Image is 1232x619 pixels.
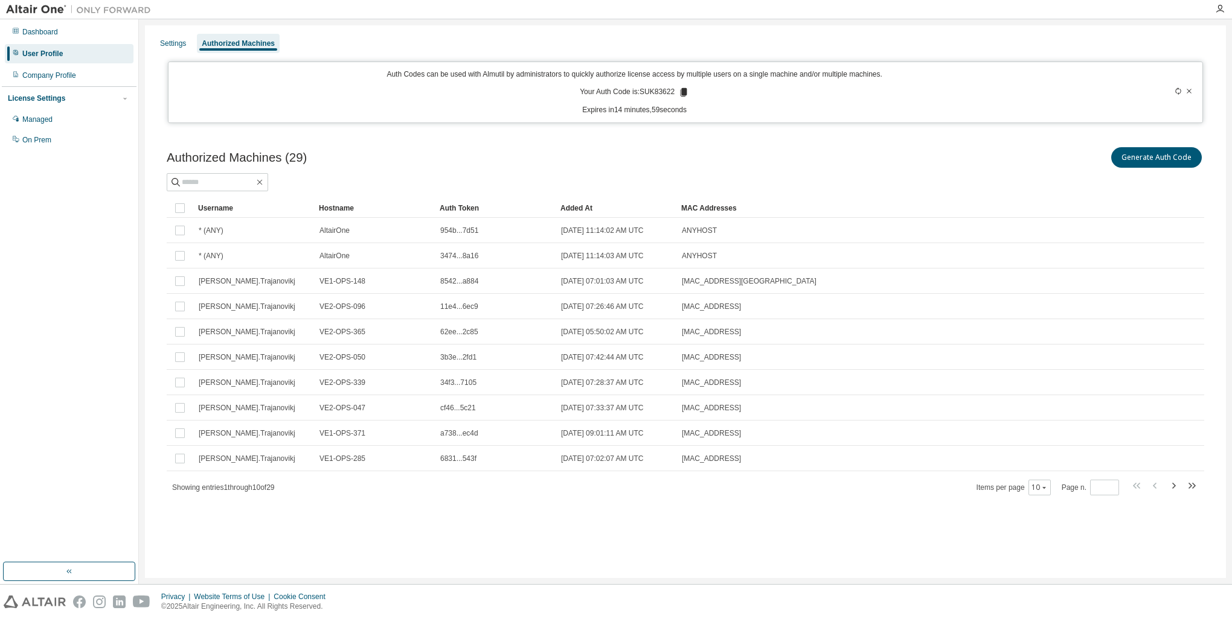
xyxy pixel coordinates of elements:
span: Page n. [1062,480,1119,495]
span: VE1-OPS-371 [319,428,365,438]
span: 3b3e...2fd1 [440,352,476,362]
span: 954b...7d51 [440,226,478,235]
span: 62ee...2c85 [440,327,478,337]
div: Added At [560,198,672,218]
div: Hostname [319,198,430,218]
span: Authorized Machines (29) [167,151,307,165]
span: [MAC_ADDRESS] [682,352,741,362]
p: Expires in 14 minutes, 59 seconds [176,105,1092,115]
span: [PERSON_NAME].Trajanovikj [199,327,295,337]
span: [PERSON_NAME].Trajanovikj [199,454,295,463]
span: 6831...543f [440,454,476,463]
span: VE2-OPS-050 [319,352,365,362]
span: VE1-OPS-148 [319,276,365,286]
span: VE2-OPS-047 [319,403,365,413]
span: [MAC_ADDRESS] [682,428,741,438]
span: AltairOne [319,251,350,261]
p: Auth Codes can be used with Almutil by administrators to quickly authorize license access by mult... [176,69,1092,80]
span: VE2-OPS-339 [319,378,365,387]
img: Altair One [6,4,157,16]
img: facebook.svg [73,595,86,608]
div: MAC Addresses [681,198,1077,218]
div: License Settings [8,94,65,103]
span: [DATE] 07:02:07 AM UTC [561,454,644,463]
span: VE1-OPS-285 [319,454,365,463]
span: [DATE] 09:01:11 AM UTC [561,428,644,438]
div: Settings [160,39,186,48]
span: [DATE] 11:14:02 AM UTC [561,226,644,235]
div: Company Profile [22,71,76,80]
span: [PERSON_NAME].Trajanovikj [199,378,295,387]
span: [MAC_ADDRESS] [682,302,741,311]
div: Managed [22,115,53,124]
span: VE2-OPS-365 [319,327,365,337]
span: 8542...a884 [440,276,478,286]
span: [DATE] 11:14:03 AM UTC [561,251,644,261]
span: [DATE] 07:26:46 AM UTC [561,302,644,311]
span: [MAC_ADDRESS] [682,454,741,463]
span: VE2-OPS-096 [319,302,365,311]
div: User Profile [22,49,63,59]
span: AltairOne [319,226,350,235]
span: ANYHOST [682,251,717,261]
div: Privacy [161,592,194,602]
span: [PERSON_NAME].Trajanovikj [199,302,295,311]
span: [MAC_ADDRESS][GEOGRAPHIC_DATA] [682,276,817,286]
div: Authorized Machines [202,39,275,48]
button: 10 [1031,483,1048,492]
span: [PERSON_NAME].Trajanovikj [199,276,295,286]
span: [DATE] 07:01:03 AM UTC [561,276,644,286]
span: [DATE] 07:33:37 AM UTC [561,403,644,413]
span: ANYHOST [682,226,717,235]
span: [PERSON_NAME].Trajanovikj [199,352,295,362]
span: [PERSON_NAME].Trajanovikj [199,403,295,413]
img: altair_logo.svg [4,595,66,608]
span: * (ANY) [199,251,223,261]
div: Auth Token [440,198,551,218]
span: * (ANY) [199,226,223,235]
div: Dashboard [22,27,58,37]
span: [MAC_ADDRESS] [682,327,741,337]
div: On Prem [22,135,51,145]
span: 11e4...6ec9 [440,302,478,311]
div: Username [198,198,309,218]
img: youtube.svg [133,595,150,608]
span: [MAC_ADDRESS] [682,378,741,387]
span: [DATE] 07:42:44 AM UTC [561,352,644,362]
span: Showing entries 1 through 10 of 29 [172,483,275,492]
span: a738...ec4d [440,428,478,438]
span: [PERSON_NAME].Trajanovikj [199,428,295,438]
div: Website Terms of Use [194,592,274,602]
span: 34f3...7105 [440,378,476,387]
span: 3474...8a16 [440,251,478,261]
span: cf46...5c21 [440,403,476,413]
p: © 2025 Altair Engineering, Inc. All Rights Reserved. [161,602,333,612]
span: [DATE] 05:50:02 AM UTC [561,327,644,337]
img: instagram.svg [93,595,106,608]
div: Cookie Consent [274,592,332,602]
p: Your Auth Code is: SUK83622 [580,87,689,98]
button: Generate Auth Code [1111,147,1202,168]
span: [DATE] 07:28:37 AM UTC [561,378,644,387]
img: linkedin.svg [113,595,126,608]
span: Items per page [977,480,1051,495]
span: [MAC_ADDRESS] [682,403,741,413]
